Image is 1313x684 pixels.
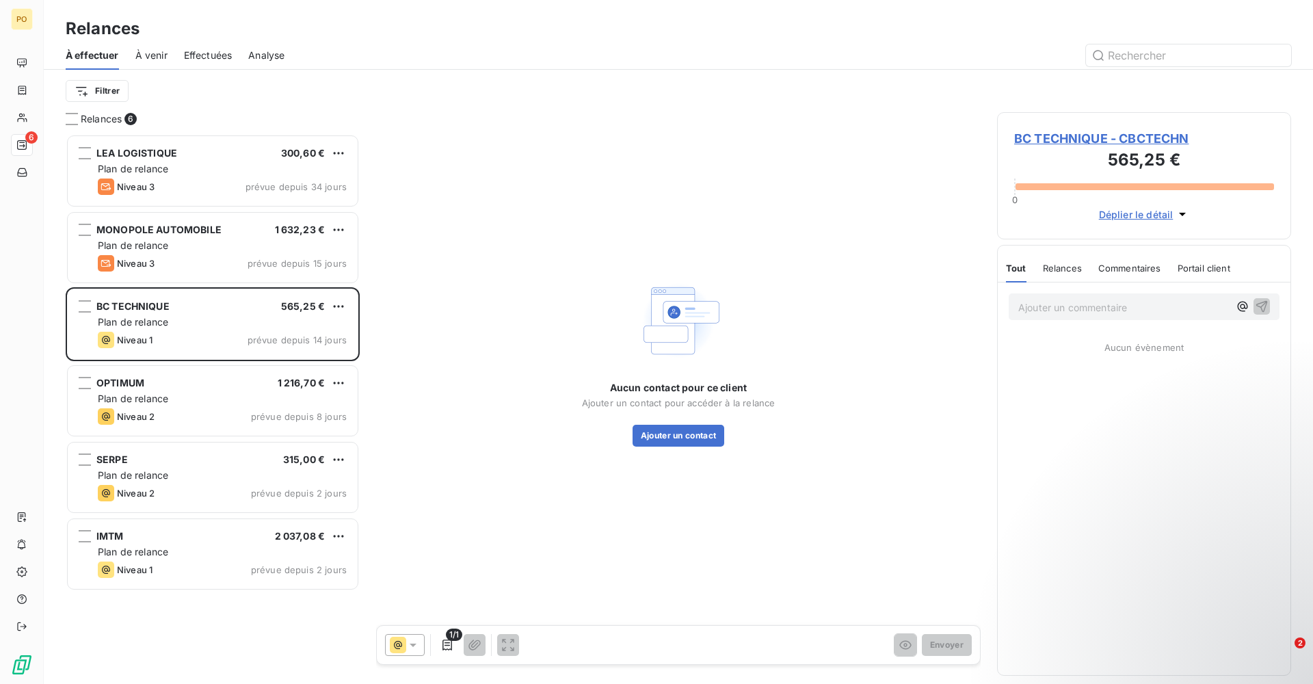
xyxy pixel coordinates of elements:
[1295,637,1305,648] span: 2
[281,300,325,312] span: 565,25 €
[117,181,155,192] span: Niveau 3
[98,316,168,328] span: Plan de relance
[117,411,155,422] span: Niveau 2
[1099,207,1173,222] span: Déplier le détail
[248,334,347,345] span: prévue depuis 14 jours
[81,112,122,126] span: Relances
[98,239,168,251] span: Plan de relance
[248,49,284,62] span: Analyse
[25,131,38,144] span: 6
[582,397,775,408] span: Ajouter un contact pour accéder à la relance
[117,488,155,499] span: Niveau 2
[275,224,326,235] span: 1 632,23 €
[251,488,347,499] span: prévue depuis 2 jours
[98,546,168,557] span: Plan de relance
[610,381,747,395] span: Aucun contact pour ce client
[135,49,168,62] span: À venir
[251,564,347,575] span: prévue depuis 2 jours
[635,277,722,365] img: Empty state
[1043,263,1082,274] span: Relances
[66,49,119,62] span: À effectuer
[248,258,347,269] span: prévue depuis 15 jours
[1178,263,1230,274] span: Portail client
[251,411,347,422] span: prévue depuis 8 jours
[11,654,33,676] img: Logo LeanPay
[446,629,462,641] span: 1/1
[1098,263,1161,274] span: Commentaires
[117,564,152,575] span: Niveau 1
[98,163,168,174] span: Plan de relance
[11,8,33,30] div: PO
[66,80,129,102] button: Filtrer
[283,453,325,465] span: 315,00 €
[275,530,326,542] span: 2 037,08 €
[1104,342,1184,353] span: Aucun évènement
[281,147,325,159] span: 300,60 €
[922,634,972,656] button: Envoyer
[278,377,326,389] span: 1 216,70 €
[66,16,140,41] h3: Relances
[1014,148,1274,175] h3: 565,25 €
[117,334,152,345] span: Niveau 1
[96,147,177,159] span: LEA LOGISTIQUE
[66,134,360,684] div: grid
[1012,194,1018,205] span: 0
[96,300,170,312] span: BC TECHNIQUE
[124,113,137,125] span: 6
[1006,263,1026,274] span: Tout
[184,49,233,62] span: Effectuées
[1095,207,1194,222] button: Déplier le détail
[98,393,168,404] span: Plan de relance
[633,425,725,447] button: Ajouter un contact
[96,530,124,542] span: IMTM
[98,469,168,481] span: Plan de relance
[96,377,144,389] span: OPTIMUM
[1266,637,1299,670] iframe: Intercom live chat
[246,181,347,192] span: prévue depuis 34 jours
[117,258,155,269] span: Niveau 3
[1014,129,1274,148] span: BC TECHNIQUE - CBCTECHN
[96,453,128,465] span: SERPE
[1086,44,1291,66] input: Rechercher
[96,224,222,235] span: MONOPOLE AUTOMOBILE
